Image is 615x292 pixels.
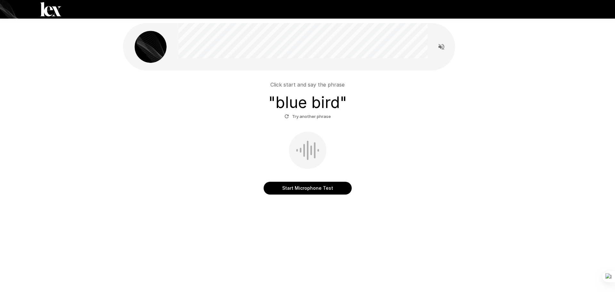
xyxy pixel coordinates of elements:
h3: " blue bird " [268,94,347,112]
img: lex_avatar2.png [135,31,167,63]
button: Start Microphone Test [264,182,352,195]
button: Read questions aloud [435,40,448,53]
p: Click start and say the phrase [270,81,345,88]
button: Try another phrase [283,112,332,121]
